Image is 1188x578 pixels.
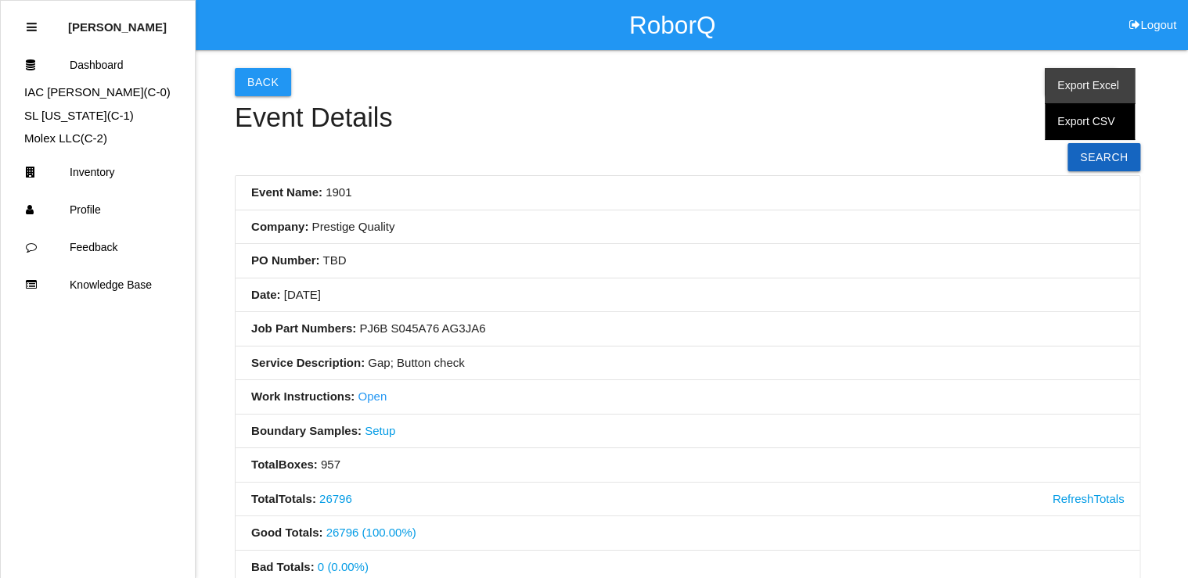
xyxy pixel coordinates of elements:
li: Prestige Quality [236,210,1139,245]
b: PO Number: [251,253,320,267]
a: 26796 [319,492,352,505]
a: 0 (0.00%) [318,560,369,573]
li: PJ6B S045A76 AG3JA6 [236,312,1139,346]
li: TBD [236,244,1139,278]
a: Open [358,390,387,403]
b: Good Totals : [251,526,322,539]
div: IAC Alma's Dashboard [1,84,195,102]
button: Back [235,68,291,96]
li: Gap; Button check [236,346,1139,381]
p: Thomas Sontag [68,9,167,34]
li: 1901 [236,176,1139,210]
li: [DATE] [236,278,1139,313]
h4: Event Details [235,103,1140,133]
b: Event Name: [251,185,322,199]
a: IAC [PERSON_NAME](C-0) [24,85,171,99]
a: Profile [1,191,195,228]
b: Date: [251,288,281,301]
b: Company: [251,220,308,233]
a: SL [US_STATE](C-1) [24,109,134,122]
div: SL Tennessee's Dashboard [1,107,195,125]
b: Total Totals : [251,492,316,505]
a: Knowledge Base [1,266,195,303]
a: Molex LLC(C-2) [24,131,107,145]
a: Export Excel [1045,68,1135,104]
a: Search [1067,143,1140,171]
div: Molex LLC's Dashboard [1,130,195,148]
b: Boundary Samples: [251,424,362,437]
a: Refresh Totals [1053,490,1125,508]
a: Feedback [1,228,195,266]
a: Inventory [1,153,195,191]
a: Export CSV [1045,104,1135,140]
b: Service Description: [251,356,365,369]
b: Job Part Numbers: [251,321,356,335]
b: Bad Totals : [251,560,315,573]
a: 26796 (100.00%) [326,526,416,539]
b: Total Boxes : [251,458,318,471]
li: 957 [236,448,1139,483]
a: Dashboard [1,46,195,84]
b: Work Instructions: [251,390,355,403]
div: Close [27,9,37,46]
a: Setup [365,424,395,437]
